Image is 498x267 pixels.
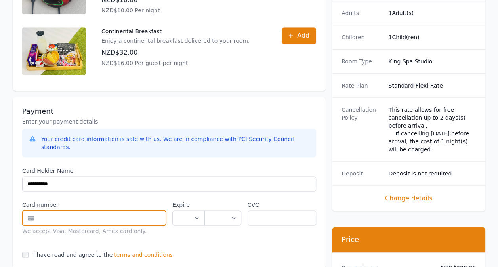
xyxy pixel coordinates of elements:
dt: Children [342,33,382,41]
h3: Payment [22,107,316,116]
dt: Deposit [342,170,382,177]
p: Enjoy a continental breakfast delivered to your room. [101,37,250,45]
span: Change details [342,194,476,203]
h3: Price [342,235,476,244]
dt: Adults [342,9,382,17]
dd: 1 Child(ren) [388,33,476,41]
label: I have read and agree to the [33,252,113,258]
span: Add [297,31,309,40]
label: Card Holder Name [22,167,316,175]
div: We accept Visa, Mastercard, Amex card only. [22,227,166,235]
p: NZD$32.00 [101,48,250,57]
label: CVC [248,201,317,209]
p: Enter your payment details [22,118,316,126]
p: NZD$10.00 Per night [101,6,266,14]
label: Expire [172,201,204,209]
dt: Room Type [342,57,382,65]
label: . [204,201,241,209]
div: This rate allows for free cancellation up to 2 days(s) before arrival. If cancelling [DATE] befor... [388,106,476,153]
div: Your credit card information is safe with us. We are in compliance with PCI Security Council stan... [41,135,310,151]
p: NZD$16.00 Per guest per night [101,59,250,67]
label: Card number [22,201,166,209]
p: Continental Breakfast [101,27,250,35]
dd: Standard Flexi Rate [388,82,476,90]
button: Add [282,27,316,44]
dd: Deposit is not required [388,170,476,177]
img: Continental Breakfast [22,27,86,75]
dt: Rate Plan [342,82,382,90]
dd: 1 Adult(s) [388,9,476,17]
span: terms and conditions [114,251,173,259]
dt: Cancellation Policy [342,106,382,153]
dd: King Spa Studio [388,57,476,65]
